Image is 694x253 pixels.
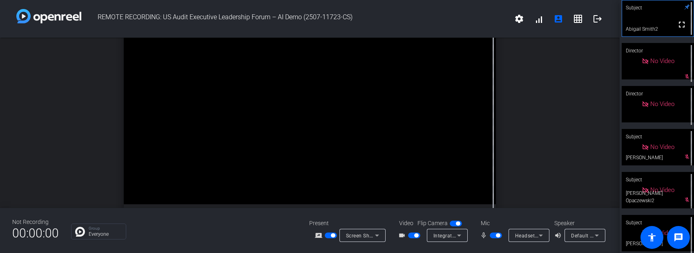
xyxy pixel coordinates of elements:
[622,86,694,102] div: Director
[514,14,524,24] mat-icon: settings
[573,14,583,24] mat-icon: grid_on
[315,230,325,240] mat-icon: screen_share_outline
[674,233,683,242] mat-icon: message
[89,232,122,237] p: Everyone
[515,232,620,239] span: Headset Microphone (Jabra EVOLVE 20 MS)
[554,219,603,228] div: Speaker
[89,226,122,230] p: Group
[75,227,85,237] img: Chat Icon
[650,143,674,151] span: No Video
[399,219,413,228] span: Video
[12,218,59,226] div: Not Recording
[593,14,603,24] mat-icon: logout
[81,9,509,29] span: REMOTE RECORDING: US Audit Executive Leadership Forum – AI Demo (2507-11723-CS)
[16,9,81,23] img: white-gradient.svg
[309,219,391,228] div: Present
[433,232,511,239] span: Integrated Webcam (0c45:6733)
[398,230,408,240] mat-icon: videocam_outline
[571,232,693,239] span: Default - Headset Earphone (Jabra EVOLVE 20 MS)
[529,9,549,29] button: signal_cellular_alt
[622,172,694,187] div: Subject
[622,129,694,145] div: Subject
[622,43,694,59] div: Director
[473,219,554,228] div: Mic
[346,232,382,239] span: Screen Sharing
[554,230,564,240] mat-icon: volume_up
[650,57,674,65] span: No Video
[677,20,687,29] mat-icon: fullscreen
[480,230,490,240] mat-icon: mic_none
[553,14,563,24] mat-icon: account_box
[650,186,674,194] span: No Video
[622,215,694,230] div: Subject
[650,100,674,108] span: No Video
[647,233,657,242] mat-icon: accessibility
[417,219,448,228] span: Flip Camera
[12,223,59,243] span: 00:00:00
